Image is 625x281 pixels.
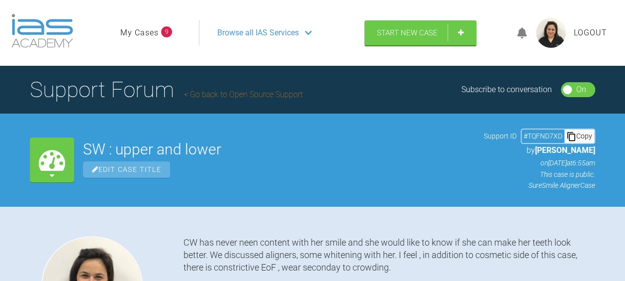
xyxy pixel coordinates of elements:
[461,83,552,96] div: Subscribe to conversation
[484,169,595,180] p: This case is public.
[30,72,303,107] h1: Support Forum
[217,26,299,39] span: Browse all IAS Services
[484,131,517,141] span: Support ID
[576,83,586,96] div: On
[377,28,438,37] span: Start New Case
[535,145,595,155] span: [PERSON_NAME]
[484,180,595,191] p: SureSmile Aligner Case
[574,26,607,39] a: Logout
[484,144,595,157] p: by
[83,161,170,178] span: Edit Case Title
[120,26,159,39] a: My Cases
[484,157,595,168] p: on [DATE] at 6:55am
[183,236,595,274] div: CW has never neen content with her smile and she would like to know if she can make her teeth loo...
[11,14,73,48] img: logo-light.3e3ef733.png
[522,131,564,141] div: # TQFND7XD
[161,26,172,37] span: 9
[184,90,303,99] a: Go back to Open Source Support
[536,18,566,48] img: profile.png
[364,20,476,45] a: Start New Case
[83,142,475,157] h2: SW : upper and lower
[564,130,594,142] div: Copy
